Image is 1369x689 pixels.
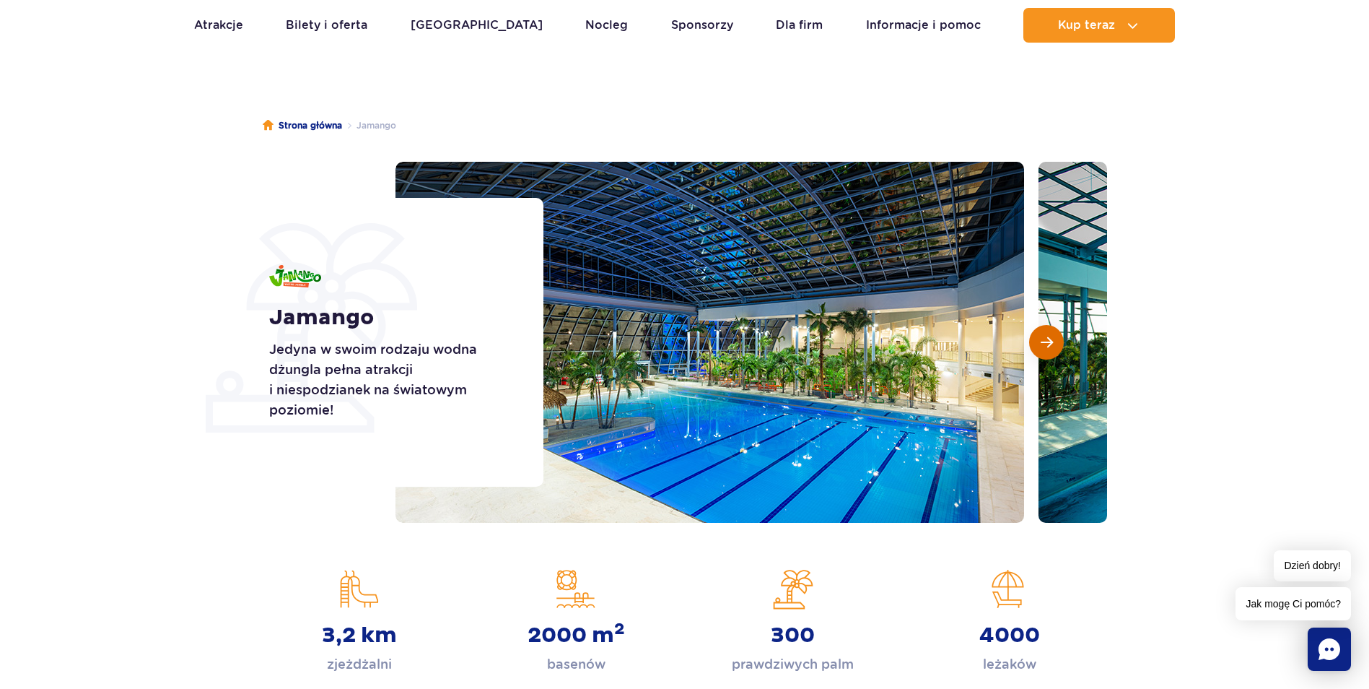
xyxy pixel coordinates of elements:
a: Atrakcje [194,8,243,43]
button: Kup teraz [1023,8,1175,43]
a: Sponsorzy [671,8,733,43]
p: leżaków [983,654,1036,675]
strong: 300 [771,623,815,649]
span: Kup teraz [1058,19,1115,32]
p: prawdziwych palm [732,654,854,675]
a: Informacje i pomoc [866,8,981,43]
button: Następny slajd [1029,325,1064,360]
p: Jedyna w swoim rodzaju wodna dżungla pełna atrakcji i niespodzianek na światowym poziomie! [269,339,511,420]
strong: 2000 m [528,623,625,649]
sup: 2 [614,619,625,639]
h1: Jamango [269,305,511,331]
span: Jak mogę Ci pomóc? [1235,587,1351,620]
p: basenów [547,654,605,675]
span: Dzień dobry! [1274,550,1351,581]
a: Bilety i oferta [286,8,367,43]
strong: 3,2 km [322,623,397,649]
p: zjeżdżalni [327,654,392,675]
img: Jamango [269,265,321,287]
a: Strona główna [263,118,342,133]
strong: 4000 [979,623,1040,649]
li: Jamango [342,118,396,133]
a: Dla firm [776,8,823,43]
div: Chat [1308,628,1351,671]
a: Nocleg [585,8,628,43]
a: [GEOGRAPHIC_DATA] [411,8,543,43]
